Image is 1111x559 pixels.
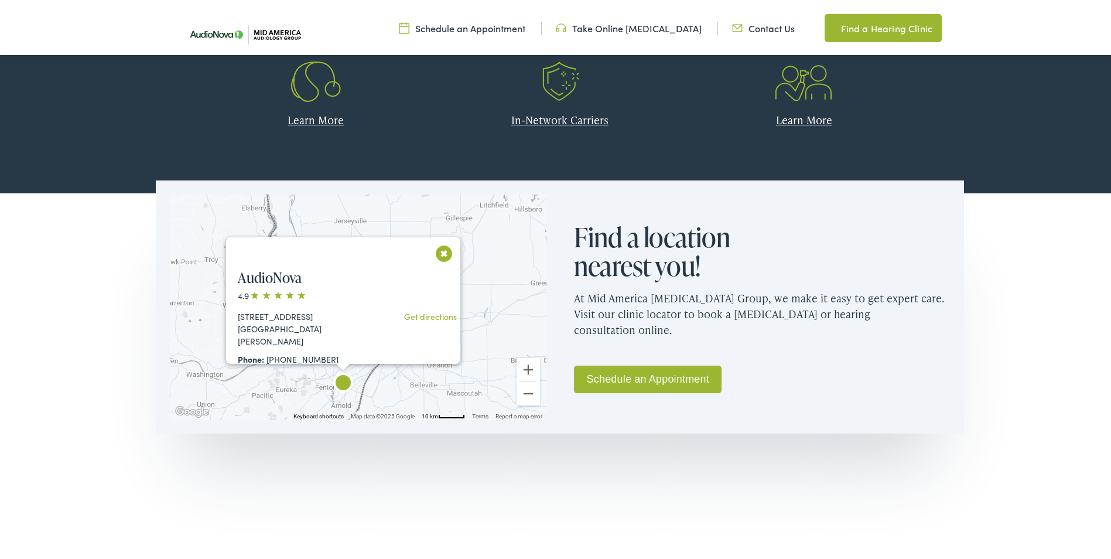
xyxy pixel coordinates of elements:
[825,19,835,33] img: utility icon
[293,410,344,418] button: Keyboard shortcuts
[556,19,566,32] img: utility icon
[404,308,457,320] a: Get directions
[517,356,540,379] button: Zoom in
[732,19,743,32] img: utility icon
[399,19,409,32] img: utility icon
[472,411,488,417] a: Terms (opens in new tab)
[173,402,211,417] img: Google
[732,19,795,32] a: Contact Us
[203,16,429,86] a: Leading Technology
[776,110,832,125] a: Learn More
[825,12,942,40] a: Find a Hearing Clinic
[266,351,339,363] a: [PHONE_NUMBER]
[238,265,302,285] a: AudioNova
[351,411,415,417] span: Map data ©2025 Google
[288,110,344,125] a: Learn More
[511,110,609,125] a: In-Network Carriers
[574,220,761,278] h2: Find a location nearest you!
[690,16,917,86] a: Patient Care
[574,278,950,345] p: At Mid America [MEDICAL_DATA] Group, we make it easy to get expert care. Visit our clinic locator...
[422,411,438,417] span: 10 km
[556,19,702,32] a: Take Online [MEDICAL_DATA]
[238,308,371,321] div: [STREET_ADDRESS]
[238,287,307,299] span: 4.9
[495,411,542,417] a: Report a map error
[517,380,540,403] button: Zoom out
[329,368,357,396] div: AudioNova
[574,363,722,391] a: Schedule an Appointment
[238,351,264,363] strong: Phone:
[399,19,525,32] a: Schedule an Appointment
[447,16,674,86] a: Insurance Accepted
[434,241,454,261] button: Close
[173,402,211,417] a: Open this area in Google Maps (opens a new window)
[418,409,469,417] button: Map Scale: 10 km per 42 pixels
[238,321,371,345] div: [GEOGRAPHIC_DATA][PERSON_NAME]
